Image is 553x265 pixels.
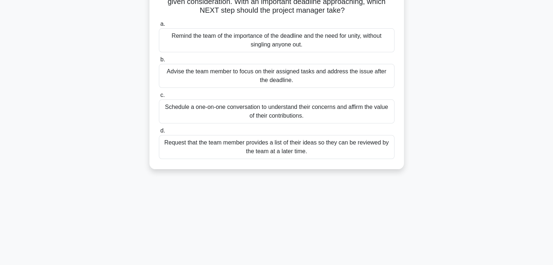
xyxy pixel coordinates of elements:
span: c. [160,92,165,98]
span: a. [160,21,165,27]
div: Remind the team of the importance of the deadline and the need for unity, without singling anyone... [159,28,394,52]
span: d. [160,127,165,134]
div: Schedule a one-on-one conversation to understand their concerns and affirm the value of their con... [159,99,394,123]
span: b. [160,56,165,62]
div: Request that the team member provides a list of their ideas so they can be reviewed by the team a... [159,135,394,159]
div: Advise the team member to focus on their assigned tasks and address the issue after the deadline. [159,64,394,88]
